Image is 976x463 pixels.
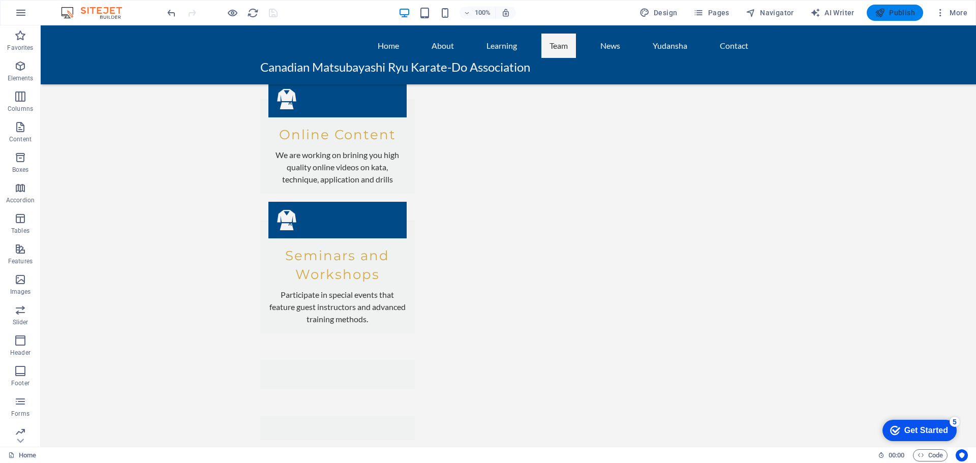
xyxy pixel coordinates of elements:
[165,7,177,19] button: undo
[8,257,33,265] p: Features
[12,166,29,174] p: Boxes
[475,7,491,19] h6: 100%
[693,8,729,18] span: Pages
[13,318,28,326] p: Slider
[956,449,968,461] button: Usercentrics
[896,451,897,459] span: :
[6,196,35,204] p: Accordion
[889,449,904,461] span: 00 00
[875,8,915,18] span: Publish
[931,5,971,21] button: More
[810,8,855,18] span: AI Writer
[9,135,32,143] p: Content
[10,349,30,357] p: Header
[806,5,859,21] button: AI Writer
[746,8,794,18] span: Navigator
[8,74,34,82] p: Elements
[11,227,29,235] p: Tables
[247,7,259,19] button: reload
[913,449,948,461] button: Code
[7,44,33,52] p: Favorites
[867,5,923,21] button: Publish
[501,8,510,17] i: On resize automatically adjust zoom level to fit chosen device.
[226,7,238,19] button: Click here to leave preview mode and continue editing
[11,379,29,387] p: Footer
[639,8,678,18] span: Design
[247,7,259,19] i: Reload page
[635,5,682,21] button: Design
[878,449,905,461] h6: Session time
[918,449,943,461] span: Code
[935,8,967,18] span: More
[460,7,496,19] button: 100%
[689,5,733,21] button: Pages
[30,11,74,20] div: Get Started
[10,288,31,296] p: Images
[75,2,85,12] div: 5
[742,5,798,21] button: Navigator
[166,7,177,19] i: Undo: Change text (Ctrl+Z)
[635,5,682,21] div: Design (Ctrl+Alt+Y)
[58,7,135,19] img: Editor Logo
[8,105,33,113] p: Columns
[8,5,82,26] div: Get Started 5 items remaining, 0% complete
[11,410,29,418] p: Forms
[8,449,36,461] a: Click to cancel selection. Double-click to open Pages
